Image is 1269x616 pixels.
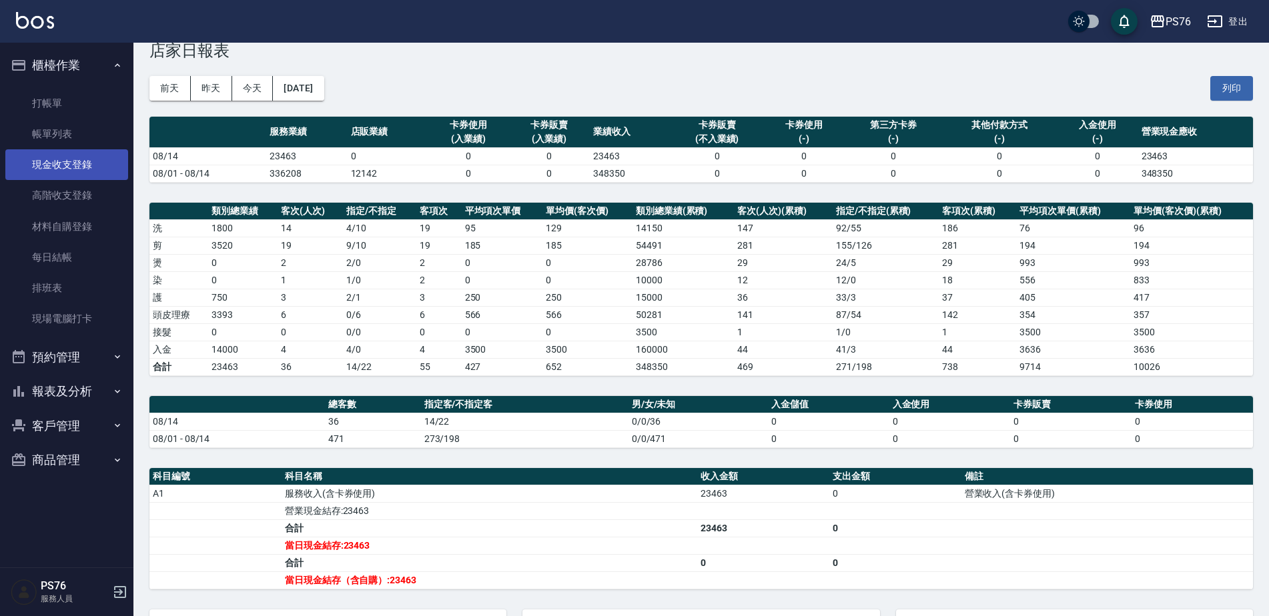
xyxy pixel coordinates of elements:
[462,323,543,341] td: 0
[149,396,1253,448] table: a dense table
[697,485,829,502] td: 23463
[282,468,697,485] th: 科目名稱
[542,254,632,271] td: 0
[889,430,1011,447] td: 0
[266,147,347,165] td: 23463
[462,358,543,375] td: 427
[208,306,278,323] td: 3393
[208,237,278,254] td: 3520
[421,396,628,413] th: 指定客/不指定客
[5,303,128,334] a: 現場電腦打卡
[767,118,841,132] div: 卡券使用
[191,76,232,101] button: 昨天
[542,219,632,237] td: 129
[939,237,1016,254] td: 281
[278,203,343,220] th: 客次(人次)
[149,413,325,430] td: 08/14
[632,271,735,289] td: 10000
[833,237,939,254] td: 155 / 126
[325,396,420,413] th: 總客數
[829,485,961,502] td: 0
[632,306,735,323] td: 50281
[416,203,461,220] th: 客項次
[632,341,735,358] td: 160000
[149,485,282,502] td: A1
[509,147,590,165] td: 0
[1144,8,1196,35] button: PS76
[416,271,461,289] td: 2
[1016,323,1130,341] td: 3500
[542,306,632,323] td: 566
[428,165,509,182] td: 0
[763,147,844,165] td: 0
[734,219,832,237] td: 147
[266,117,347,148] th: 服務業績
[348,147,428,165] td: 0
[432,132,506,146] div: (入業績)
[939,254,1016,271] td: 29
[1010,430,1132,447] td: 0
[266,165,347,182] td: 336208
[416,306,461,323] td: 6
[462,219,543,237] td: 95
[768,413,889,430] td: 0
[278,237,343,254] td: 19
[282,571,697,589] td: 當日現金結存（含自購）:23463
[542,358,632,375] td: 652
[945,118,1053,132] div: 其他付款方式
[41,593,109,605] p: 服務人員
[208,254,278,271] td: 0
[208,271,278,289] td: 0
[632,323,735,341] td: 3500
[1060,132,1134,146] div: (-)
[428,147,509,165] td: 0
[5,88,128,119] a: 打帳單
[1130,237,1253,254] td: 194
[208,219,278,237] td: 1800
[5,180,128,211] a: 高階收支登錄
[348,117,428,148] th: 店販業績
[697,519,829,537] td: 23463
[1016,254,1130,271] td: 993
[734,306,832,323] td: 141
[343,341,416,358] td: 4 / 0
[628,430,768,447] td: 0/0/471
[149,147,266,165] td: 08/14
[628,396,768,413] th: 男/女/未知
[1130,254,1253,271] td: 993
[462,203,543,220] th: 平均項次單價
[343,271,416,289] td: 1 / 0
[1130,341,1253,358] td: 3636
[343,306,416,323] td: 0 / 6
[590,165,671,182] td: 348350
[343,254,416,271] td: 2 / 0
[1130,358,1253,375] td: 10026
[674,118,760,132] div: 卡券販賣
[1060,118,1134,132] div: 入金使用
[149,254,208,271] td: 燙
[939,341,1016,358] td: 44
[282,485,697,502] td: 服務收入(含卡券使用)
[208,341,278,358] td: 14000
[343,289,416,306] td: 2 / 1
[833,203,939,220] th: 指定/不指定(累積)
[939,271,1016,289] td: 18
[632,219,735,237] td: 14150
[671,165,763,182] td: 0
[416,341,461,358] td: 4
[671,147,763,165] td: 0
[149,117,1253,183] table: a dense table
[282,519,697,537] td: 合計
[149,468,282,485] th: 科目編號
[343,358,416,375] td: 14/22
[1132,413,1253,430] td: 0
[462,237,543,254] td: 185
[149,306,208,323] td: 頭皮理療
[847,118,939,132] div: 第三方卡券
[512,118,586,132] div: 卡券販賣
[278,271,343,289] td: 1
[509,165,590,182] td: 0
[278,254,343,271] td: 2
[768,430,889,447] td: 0
[734,271,832,289] td: 12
